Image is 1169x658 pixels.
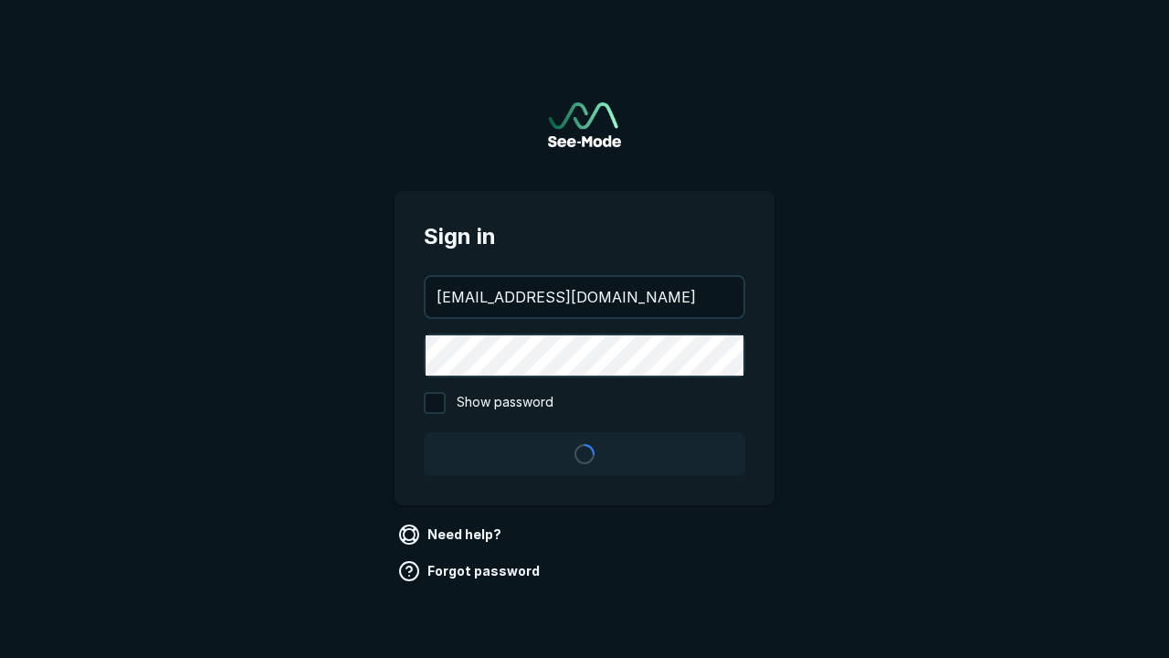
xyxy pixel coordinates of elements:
input: your@email.com [426,277,743,317]
a: Go to sign in [548,102,621,147]
span: Sign in [424,220,745,253]
span: Show password [457,392,553,414]
a: Forgot password [395,557,547,586]
img: See-Mode Logo [548,102,621,147]
a: Need help? [395,520,509,549]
